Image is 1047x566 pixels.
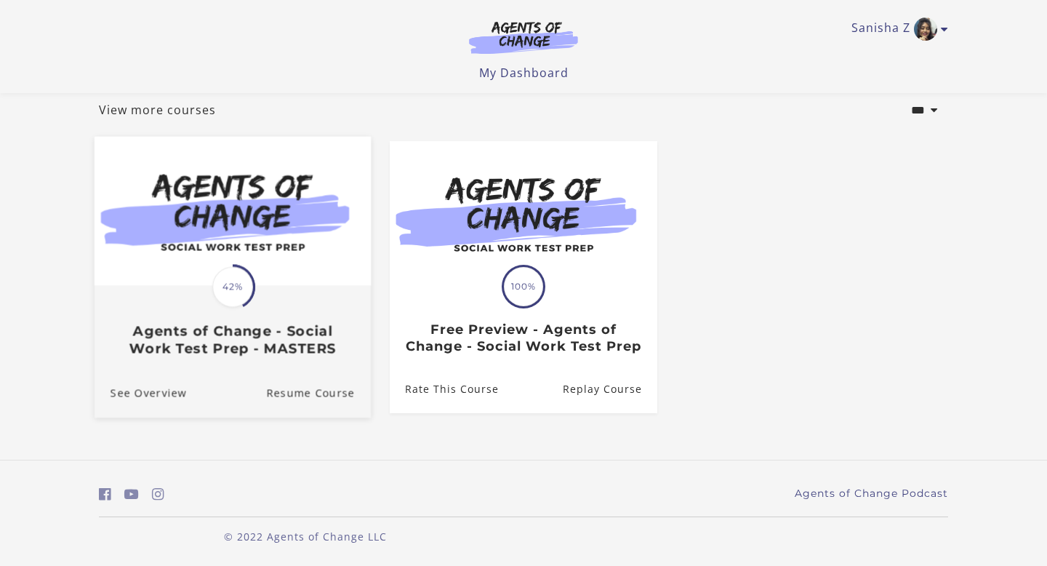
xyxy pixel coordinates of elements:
[99,529,512,544] p: © 2022 Agents of Change LLC
[851,17,941,41] a: Toggle menu
[795,486,948,501] a: Agents of Change Podcast
[405,322,641,354] h3: Free Preview - Agents of Change - Social Work Test Prep
[99,101,216,119] a: View more courses
[212,267,253,308] span: 42%
[95,369,187,418] a: Agents of Change - Social Work Test Prep - MASTERS: See Overview
[504,267,543,306] span: 100%
[124,484,139,505] a: https://www.youtube.com/c/AgentsofChangeTestPrepbyMeaganMitchell (Open in a new window)
[479,65,569,81] a: My Dashboard
[152,487,164,501] i: https://www.instagram.com/agentsofchangeprep/ (Open in a new window)
[99,484,111,505] a: https://www.facebook.com/groups/aswbtestprep (Open in a new window)
[111,323,355,356] h3: Agents of Change - Social Work Test Prep - MASTERS
[99,487,111,501] i: https://www.facebook.com/groups/aswbtestprep (Open in a new window)
[390,366,499,413] a: Free Preview - Agents of Change - Social Work Test Prep: Rate This Course
[152,484,164,505] a: https://www.instagram.com/agentsofchangeprep/ (Open in a new window)
[124,487,139,501] i: https://www.youtube.com/c/AgentsofChangeTestPrepbyMeaganMitchell (Open in a new window)
[454,20,593,54] img: Agents of Change Logo
[266,369,371,418] a: Agents of Change - Social Work Test Prep - MASTERS: Resume Course
[563,366,657,413] a: Free Preview - Agents of Change - Social Work Test Prep: Resume Course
